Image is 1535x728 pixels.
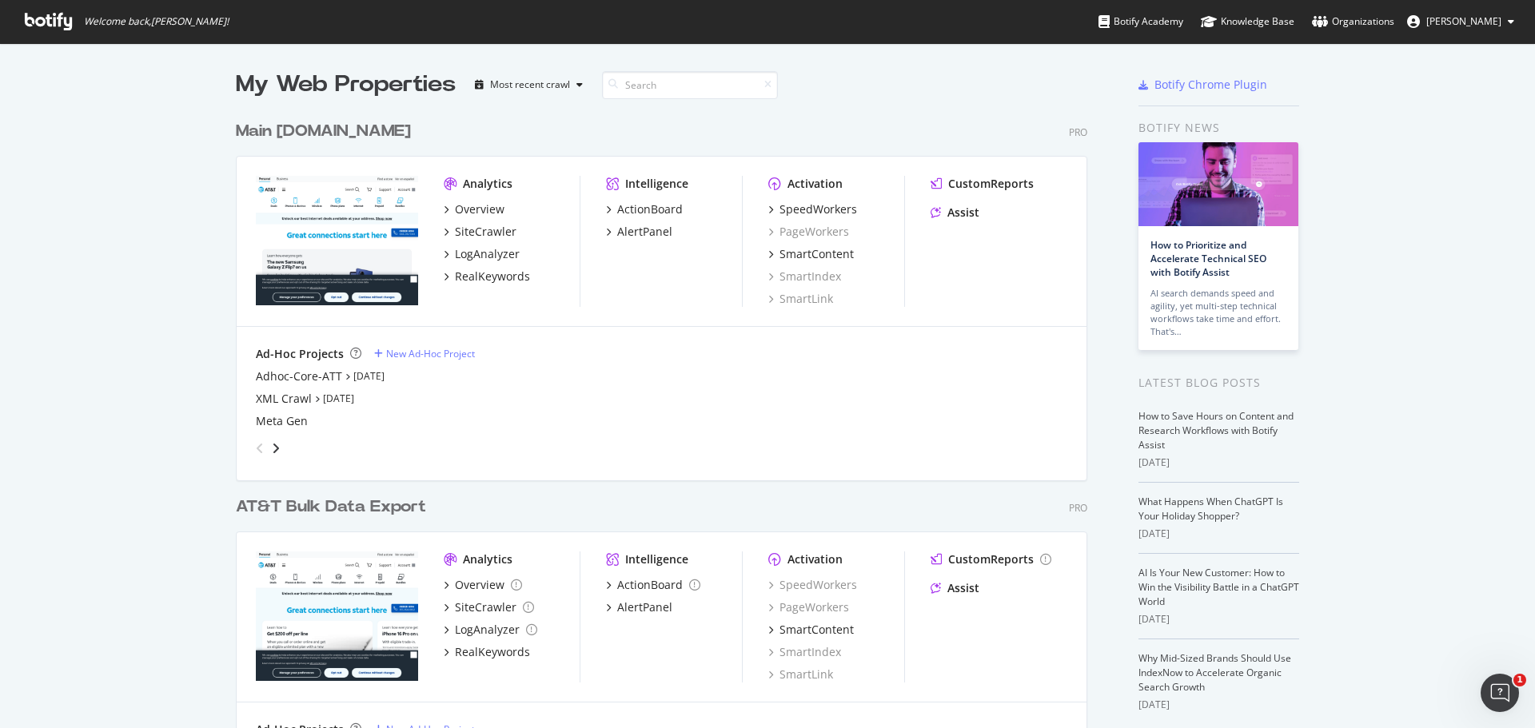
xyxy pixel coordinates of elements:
[455,201,504,217] div: Overview
[455,577,504,593] div: Overview
[455,644,530,660] div: RealKeywords
[1138,119,1299,137] div: Botify news
[947,205,979,221] div: Assist
[1098,14,1183,30] div: Botify Academy
[1069,125,1087,139] div: Pro
[768,291,833,307] a: SmartLink
[1154,77,1267,93] div: Botify Chrome Plugin
[1201,14,1294,30] div: Knowledge Base
[1513,674,1526,686] span: 1
[1481,674,1519,712] iframe: Intercom live chat
[768,246,854,262] a: SmartContent
[1138,495,1283,523] a: What Happens When ChatGPT Is Your Holiday Shopper?
[1138,566,1299,608] a: AI Is Your New Customer: How to Win the Visibility Battle in a ChatGPT World
[931,176,1034,192] a: CustomReports
[1069,501,1087,515] div: Pro
[1150,287,1286,338] div: AI search demands speed and agility, yet multi-step technical workflows take time and effort. Tha...
[1138,374,1299,392] div: Latest Blog Posts
[768,577,857,593] a: SpeedWorkers
[606,201,683,217] a: ActionBoard
[768,201,857,217] a: SpeedWorkers
[617,201,683,217] div: ActionBoard
[468,72,589,97] button: Most recent crawl
[948,176,1034,192] div: CustomReports
[455,599,516,615] div: SiteCrawler
[323,392,354,405] a: [DATE]
[768,224,849,240] a: PageWorkers
[444,269,530,284] a: RealKeywords
[444,644,530,660] a: RealKeywords
[386,347,475,360] div: New Ad-Hoc Project
[617,224,672,240] div: AlertPanel
[617,599,672,615] div: AlertPanel
[1138,612,1299,627] div: [DATE]
[779,201,857,217] div: SpeedWorkers
[1138,77,1267,93] a: Botify Chrome Plugin
[249,436,270,461] div: angle-left
[236,120,411,143] div: Main [DOMAIN_NAME]
[256,346,344,362] div: Ad-Hoc Projects
[768,666,833,682] a: SmartLink
[236,495,433,519] a: AT&T Bulk Data Export
[947,580,979,596] div: Assist
[1138,527,1299,541] div: [DATE]
[787,176,843,192] div: Activation
[353,369,385,383] a: [DATE]
[444,622,537,638] a: LogAnalyzer
[1312,14,1394,30] div: Organizations
[84,15,229,28] span: Welcome back, [PERSON_NAME] !
[768,269,841,284] a: SmartIndex
[1138,409,1294,452] a: How to Save Hours on Content and Research Workflows with Botify Assist
[1138,651,1291,694] a: Why Mid-Sized Brands Should Use IndexNow to Accelerate Organic Search Growth
[625,551,688,567] div: Intelligence
[931,205,979,221] a: Assist
[1138,142,1298,226] img: How to Prioritize and Accelerate Technical SEO with Botify Assist
[455,246,520,262] div: LogAnalyzer
[374,347,475,360] a: New Ad-Hoc Project
[455,269,530,284] div: RealKeywords
[455,224,516,240] div: SiteCrawler
[270,440,281,456] div: angle-right
[768,599,849,615] a: PageWorkers
[1138,698,1299,712] div: [DATE]
[236,120,417,143] a: Main [DOMAIN_NAME]
[256,413,308,429] a: Meta Gen
[606,577,700,593] a: ActionBoard
[779,246,854,262] div: SmartContent
[931,551,1051,567] a: CustomReports
[236,495,426,519] div: AT&T Bulk Data Export
[444,224,516,240] a: SiteCrawler
[444,577,522,593] a: Overview
[463,551,512,567] div: Analytics
[625,176,688,192] div: Intelligence
[617,577,683,593] div: ActionBoard
[1426,14,1501,28] span: Zach Doty
[455,622,520,638] div: LogAnalyzer
[444,599,534,615] a: SiteCrawler
[236,69,456,101] div: My Web Properties
[1138,455,1299,470] div: [DATE]
[490,80,570,90] div: Most recent crawl
[463,176,512,192] div: Analytics
[606,599,672,615] a: AlertPanel
[256,391,312,407] a: XML Crawl
[787,551,843,567] div: Activation
[256,551,418,681] img: attbulkexport.com
[256,176,418,305] img: att.com
[444,201,504,217] a: Overview
[1150,238,1266,279] a: How to Prioritize and Accelerate Technical SEO with Botify Assist
[256,368,342,384] a: Adhoc-Core-ATT
[779,622,854,638] div: SmartContent
[768,644,841,660] a: SmartIndex
[948,551,1034,567] div: CustomReports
